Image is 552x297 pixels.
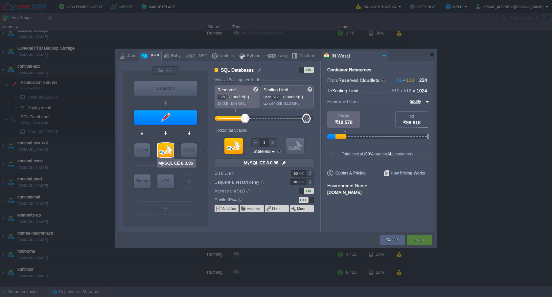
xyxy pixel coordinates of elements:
div: ON [304,188,314,194]
div: OFF [299,197,309,203]
label: Sequential restart delay [215,178,281,186]
span: + [400,88,403,93]
div: Storage [134,174,150,188]
div: Horizontal Scaling [215,128,249,133]
div: 512 [307,111,313,115]
div: sec [298,179,306,185]
button: Apply [414,237,424,243]
div: Storage Containers [134,174,150,188]
div: Application Servers [134,110,197,125]
label: Environment Name [327,183,367,188]
span: Scaling Limit [332,88,358,93]
button: Links [272,206,281,211]
div: Python [245,51,260,61]
button: Volumes [247,206,261,211]
div: SQL Databases [158,143,173,157]
span: up to [264,95,271,99]
span: Estimated Cost [327,98,359,105]
div: VPS [157,174,174,188]
div: Custom [297,51,314,61]
span: Scaling Limit [264,87,288,92]
span: 96 [397,78,402,83]
div: Lang [276,51,287,61]
div: [DOMAIN_NAME] [327,189,429,195]
p: cloudlet(s) [264,93,311,100]
div: TO [396,114,428,118]
div: Balancing [134,81,197,96]
span: 224 [419,78,427,83]
button: Variables [221,206,237,211]
span: Reserved Cloudlets [338,78,385,83]
span: Reserved [218,87,236,92]
div: Vertical Scaling per Node [215,78,262,82]
span: + [402,78,406,83]
label: Public IPv4 [215,196,281,203]
span: ₹99.618 [403,120,421,125]
span: How Pricing Works [384,170,425,176]
div: Cache [134,143,150,157]
div: NoSQL Databases [181,143,197,157]
div: Ruby [169,51,181,61]
span: Quotas & Pricing [327,170,366,176]
div: NoSQL [181,143,197,157]
div: PHP [149,51,159,61]
div: Load Balancer [134,81,197,96]
div: .NET [195,51,207,61]
span: = [414,78,419,83]
label: Access via SLB [215,187,281,194]
button: Cancel [386,237,399,243]
div: Java [125,51,136,61]
button: More [297,206,306,211]
div: FROM [327,114,360,118]
span: 128 [402,78,414,83]
div: ON [304,67,314,73]
span: To [327,88,332,93]
span: 512 [400,88,411,93]
div: 0 [215,111,217,115]
p: cloudlet(s) [218,93,257,100]
div: Create New Layer [134,201,197,215]
span: up to [264,102,271,105]
label: Disk Limit [215,170,281,177]
span: ₹18.578 [335,120,353,125]
span: 512 [392,88,400,93]
div: Node.js [218,51,234,61]
span: 16 GiB, 12.8 GHz [218,102,246,105]
div: Container Resources [327,67,371,72]
div: Create New Layer [181,174,197,188]
span: = [411,88,417,93]
div: Elastic VPS [157,174,174,188]
div: GB [299,170,306,176]
span: 64 GiB, 51.2 GHz [271,102,300,105]
span: 1024 [417,88,427,93]
span: From [327,78,338,83]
